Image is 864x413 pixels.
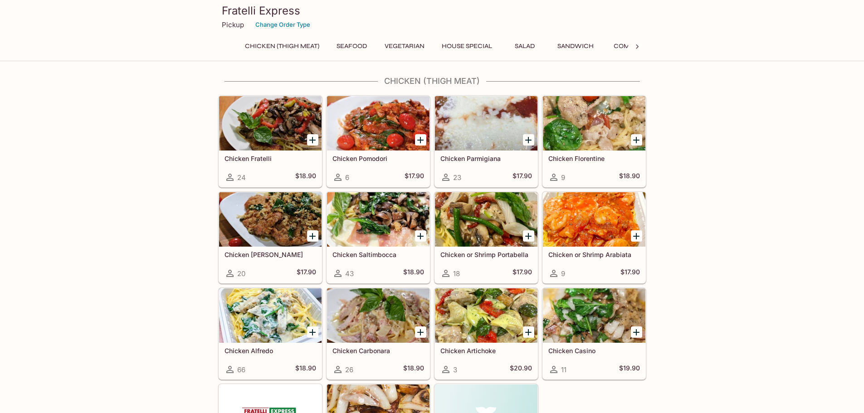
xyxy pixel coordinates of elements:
[295,172,316,183] h5: $18.90
[453,269,460,278] span: 18
[405,172,424,183] h5: $17.90
[225,251,316,258] h5: Chicken [PERSON_NAME]
[435,192,537,247] div: Chicken or Shrimp Portabella
[327,192,430,283] a: Chicken Saltimbocca43$18.90
[225,155,316,162] h5: Chicken Fratelli
[523,326,534,338] button: Add Chicken Artichoke
[523,230,534,242] button: Add Chicken or Shrimp Portabella
[332,40,372,53] button: Seafood
[631,230,642,242] button: Add Chicken or Shrimp Arabiata
[297,268,316,279] h5: $17.90
[237,269,245,278] span: 20
[552,40,599,53] button: Sandwich
[237,365,245,374] span: 66
[631,326,642,338] button: Add Chicken Casino
[403,364,424,375] h5: $18.90
[327,192,430,247] div: Chicken Saltimbocca
[225,347,316,355] h5: Chicken Alfredo
[237,173,246,182] span: 24
[415,326,426,338] button: Add Chicken Carbonara
[440,251,532,258] h5: Chicken or Shrimp Portabella
[219,288,322,379] a: Chicken Alfredo66$18.90
[403,268,424,279] h5: $18.90
[219,288,322,343] div: Chicken Alfredo
[327,288,430,343] div: Chicken Carbonara
[222,20,244,29] p: Pickup
[434,96,538,187] a: Chicken Parmigiana23$17.90
[415,134,426,146] button: Add Chicken Pomodori
[251,18,314,32] button: Change Order Type
[327,96,430,151] div: Chicken Pomodori
[543,288,645,343] div: Chicken Casino
[332,347,424,355] h5: Chicken Carbonara
[620,268,640,279] h5: $17.90
[510,364,532,375] h5: $20.90
[542,288,646,379] a: Chicken Casino11$19.90
[561,365,566,374] span: 11
[222,4,643,18] h3: Fratelli Express
[437,40,497,53] button: House Special
[543,192,645,247] div: Chicken or Shrimp Arabiata
[542,96,646,187] a: Chicken Florentine9$18.90
[327,96,430,187] a: Chicken Pomodori6$17.90
[219,96,322,151] div: Chicken Fratelli
[440,155,532,162] h5: Chicken Parmigiana
[307,230,318,242] button: Add Chicken Basilio
[345,269,354,278] span: 43
[548,155,640,162] h5: Chicken Florentine
[219,192,322,283] a: Chicken [PERSON_NAME]20$17.90
[513,268,532,279] h5: $17.90
[548,347,640,355] h5: Chicken Casino
[619,364,640,375] h5: $19.90
[327,288,430,379] a: Chicken Carbonara26$18.90
[332,251,424,258] h5: Chicken Saltimbocca
[415,230,426,242] button: Add Chicken Saltimbocca
[434,192,538,283] a: Chicken or Shrimp Portabella18$17.90
[561,269,565,278] span: 9
[219,96,322,187] a: Chicken Fratelli24$18.90
[219,192,322,247] div: Chicken Basilio
[345,365,353,374] span: 26
[542,192,646,283] a: Chicken or Shrimp Arabiata9$17.90
[435,96,537,151] div: Chicken Parmigiana
[619,172,640,183] h5: $18.90
[631,134,642,146] button: Add Chicken Florentine
[561,173,565,182] span: 9
[453,173,461,182] span: 23
[606,40,647,53] button: Combo
[543,96,645,151] div: Chicken Florentine
[295,364,316,375] h5: $18.90
[434,288,538,379] a: Chicken Artichoke3$20.90
[513,172,532,183] h5: $17.90
[548,251,640,258] h5: Chicken or Shrimp Arabiata
[523,134,534,146] button: Add Chicken Parmigiana
[440,347,532,355] h5: Chicken Artichoke
[332,155,424,162] h5: Chicken Pomodori
[504,40,545,53] button: Salad
[345,173,349,182] span: 6
[240,40,324,53] button: Chicken (Thigh Meat)
[380,40,430,53] button: Vegetarian
[435,288,537,343] div: Chicken Artichoke
[218,76,646,86] h4: Chicken (Thigh Meat)
[453,365,457,374] span: 3
[307,326,318,338] button: Add Chicken Alfredo
[307,134,318,146] button: Add Chicken Fratelli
